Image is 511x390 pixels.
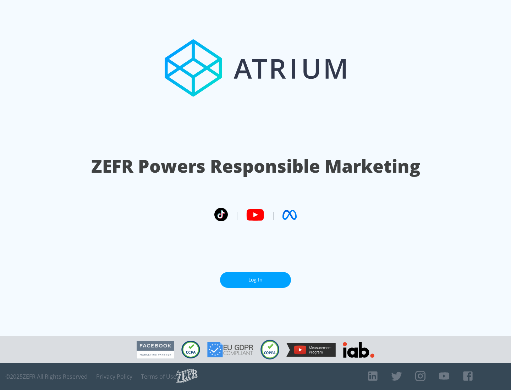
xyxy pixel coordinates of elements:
span: | [235,210,239,220]
span: © 2025 ZEFR All Rights Reserved [5,373,88,380]
img: YouTube Measurement Program [286,343,336,357]
h1: ZEFR Powers Responsible Marketing [91,154,420,178]
img: CCPA Compliant [181,341,200,358]
a: Privacy Policy [96,373,132,380]
img: Facebook Marketing Partner [137,341,174,359]
img: IAB [343,342,374,358]
a: Terms of Use [141,373,176,380]
span: | [271,210,275,220]
a: Log In [220,272,291,288]
img: GDPR Compliant [207,342,253,357]
img: COPPA Compliant [260,340,279,360]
